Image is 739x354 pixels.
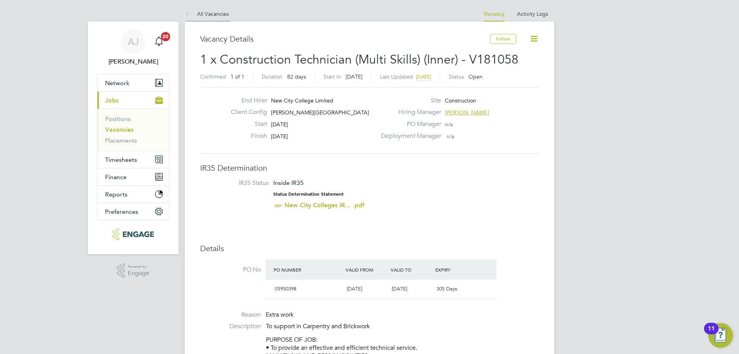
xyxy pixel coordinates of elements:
[284,201,364,209] a: New City Colleges IR... .pdf
[97,57,169,66] span: Adam Jorey
[97,203,169,220] button: Preferences
[433,263,478,277] div: Expiry
[271,97,333,104] span: New City College Limited
[105,137,137,144] a: Placements
[200,52,518,67] span: 1 x Construction Technician (Multi Skills) (Inner) - V181058
[436,285,457,292] span: 305 Days
[105,97,119,104] span: Jobs
[225,132,267,140] label: Finish
[105,115,130,122] a: Positions
[112,228,154,240] img: xede-logo-retina.png
[272,263,344,277] div: PO Number
[200,266,261,274] label: PO No
[105,79,129,87] span: Network
[97,109,169,151] div: Jobs
[392,285,407,292] span: [DATE]
[97,74,169,91] button: Network
[490,34,516,44] button: Follow
[105,208,138,215] span: Preferences
[271,121,288,128] span: [DATE]
[347,285,362,292] span: [DATE]
[105,191,127,198] span: Reports
[380,73,413,80] label: Last Updated
[97,228,169,240] a: Go to home page
[231,73,244,80] span: 1 of 1
[708,323,733,348] button: Open Resource Center, 11 new notifications
[376,120,441,128] label: PO Manager
[445,109,489,116] span: [PERSON_NAME]
[344,263,389,277] div: Valid From
[185,10,229,17] a: All Vacancies
[446,133,454,140] span: n/a
[97,168,169,185] button: Finance
[97,92,169,109] button: Jobs
[468,73,483,80] span: Open
[200,322,261,331] label: Description
[346,73,363,80] span: [DATE]
[389,263,434,277] div: Valid To
[105,156,137,163] span: Timesheets
[376,108,441,116] label: Hiring Manager
[225,108,267,116] label: Client Config
[128,263,149,270] span: Powered by
[517,10,548,17] a: Activity Logs
[97,186,169,203] button: Reports
[225,97,267,105] label: End Hirer
[117,263,150,278] a: Powered byEngage
[266,322,539,331] p: To support in Carpentry and Brickwork
[271,109,369,116] span: [PERSON_NAME][GEOGRAPHIC_DATA]
[445,121,453,128] span: n/a
[262,73,283,80] label: Duration
[200,73,226,80] label: Confirmed
[200,163,539,173] h3: IR35 Determination
[208,179,269,187] label: IR35 Status
[323,73,341,80] label: Start In
[266,311,294,319] span: Extra work
[273,191,344,197] strong: Status Determination Statement
[376,97,441,105] label: Site
[376,132,441,140] label: Deployment Manager
[287,73,306,80] span: 82 days
[449,73,464,80] label: Status
[445,97,476,104] span: Construction
[225,120,267,128] label: Start
[88,22,179,254] nav: Main navigation
[708,329,715,339] div: 11
[416,74,431,80] span: [DATE]
[271,133,288,140] span: [DATE]
[275,285,296,292] span: 05950398
[105,126,134,133] a: Vacancies
[151,29,167,54] a: 20
[273,179,304,186] span: Inside IR35
[200,34,490,44] h3: Vacancy Details
[128,37,139,47] span: AJ
[200,243,539,253] h3: Details
[484,11,505,17] a: Vacancy
[128,270,149,277] span: Engage
[97,29,169,66] a: AJ[PERSON_NAME]
[200,311,261,319] label: Reason
[161,32,170,41] span: 20
[105,173,127,181] span: Finance
[97,151,169,168] button: Timesheets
